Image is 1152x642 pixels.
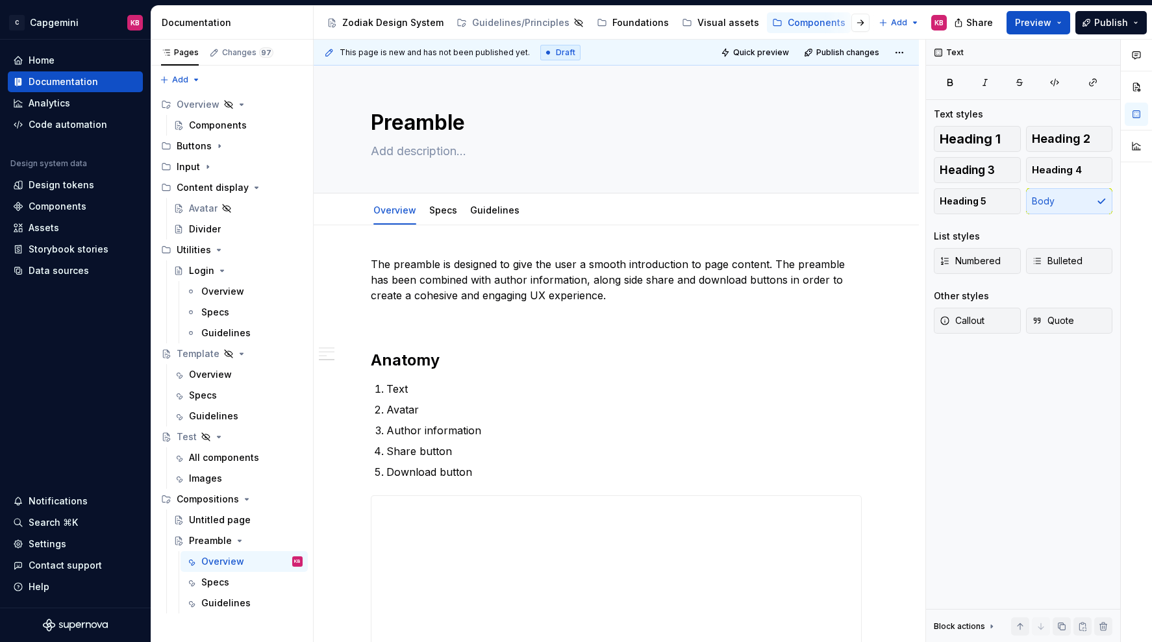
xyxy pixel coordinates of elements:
[189,202,218,215] div: Avatar
[934,157,1021,183] button: Heading 3
[342,16,444,29] div: Zodiak Design System
[934,308,1021,334] button: Callout
[168,406,308,426] a: Guidelines
[470,204,520,216] a: Guidelines
[189,472,222,485] div: Images
[222,47,273,58] div: Changes
[767,12,851,33] a: Components
[934,248,1021,274] button: Numbered
[156,156,308,177] div: Input
[156,240,308,260] div: Utilities
[177,347,219,360] div: Template
[177,430,197,443] div: Test
[8,50,143,71] a: Home
[201,555,244,568] div: Overview
[29,243,108,256] div: Storybook stories
[1015,16,1051,29] span: Preview
[172,75,188,85] span: Add
[30,16,79,29] div: Capgemini
[177,160,200,173] div: Input
[8,217,143,238] a: Assets
[9,15,25,31] div: C
[424,196,462,223] div: Specs
[177,243,211,256] div: Utilities
[612,16,669,29] div: Foundations
[294,555,301,568] div: KB
[29,54,55,67] div: Home
[940,195,986,208] span: Heading 5
[156,94,308,115] div: Overview
[816,47,879,58] span: Publish changes
[168,115,308,136] a: Components
[934,18,944,28] div: KB
[8,260,143,281] a: Data sources
[177,181,249,194] div: Content display
[386,381,862,397] p: Text
[29,221,59,234] div: Assets
[677,12,764,33] a: Visual assets
[29,516,78,529] div: Search ⌘K
[8,239,143,260] a: Storybook stories
[156,489,308,510] div: Compositions
[592,12,674,33] a: Foundations
[940,314,984,327] span: Callout
[156,136,308,156] div: Buttons
[1026,126,1113,152] button: Heading 2
[940,254,1001,267] span: Numbered
[181,302,308,323] a: Specs
[8,71,143,92] a: Documentation
[891,18,907,28] span: Add
[168,198,308,219] a: Avatar
[10,158,87,169] div: Design system data
[368,196,421,223] div: Overview
[1007,11,1070,34] button: Preview
[451,12,589,33] a: Guidelines/Principles
[168,260,308,281] a: Login
[8,93,143,114] a: Analytics
[3,8,148,36] button: CCapgeminiKB
[371,350,862,371] h2: Anatomy
[189,119,247,132] div: Components
[161,47,199,58] div: Pages
[156,94,308,613] div: Page tree
[8,534,143,554] a: Settings
[189,410,238,423] div: Guidelines
[29,537,66,550] div: Settings
[472,16,570,29] div: Guidelines/Principles
[181,593,308,613] a: Guidelines
[934,126,1021,152] button: Heading 1
[177,493,239,506] div: Compositions
[29,75,98,88] div: Documentation
[29,118,107,131] div: Code automation
[156,426,308,447] a: Test
[8,576,143,597] button: Help
[201,327,251,340] div: Guidelines
[168,530,308,551] a: Preamble
[1026,308,1113,334] button: Quote
[168,219,308,240] a: Divider
[29,179,94,191] div: Design tokens
[43,619,108,632] a: Supernova Logo
[8,114,143,135] a: Code automation
[934,230,980,243] div: List styles
[189,389,217,402] div: Specs
[8,491,143,512] button: Notifications
[156,343,308,364] a: Template
[1032,254,1083,267] span: Bulleted
[1032,164,1082,177] span: Heading 4
[386,423,862,438] p: Author information
[177,98,219,111] div: Overview
[181,572,308,593] a: Specs
[717,43,795,62] button: Quick preview
[201,285,244,298] div: Overview
[259,47,273,58] span: 97
[29,559,102,572] div: Contact support
[1094,16,1128,29] span: Publish
[189,368,232,381] div: Overview
[465,196,525,223] div: Guidelines
[168,468,308,489] a: Images
[177,140,212,153] div: Buttons
[368,107,859,138] textarea: Preamble
[321,10,872,36] div: Page tree
[934,188,1021,214] button: Heading 5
